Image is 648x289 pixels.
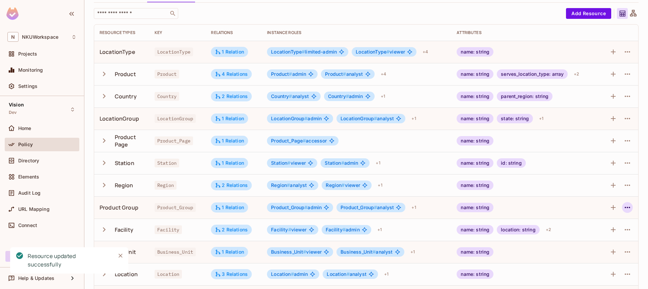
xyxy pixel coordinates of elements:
div: + 1 [378,91,388,102]
span: viewer [271,249,322,255]
span: Facility [271,227,291,232]
div: 3 Relations [215,271,248,277]
div: Resource updated successfully [28,252,110,269]
span: Station [325,160,344,166]
span: Product_Page [271,138,306,143]
span: Home [18,126,31,131]
span: viewer [326,183,360,188]
div: + 1 [409,113,418,124]
div: 2 Relations [215,93,248,99]
div: 2 Relations [215,182,248,188]
div: name: string [457,181,493,190]
span: Station [271,160,290,166]
button: Close [115,251,126,261]
span: Station [155,159,179,167]
span: LocationGroup [155,114,196,123]
span: Monitoring [18,67,43,73]
div: name: string [457,47,493,57]
span: # [287,182,290,188]
div: name: string [457,269,493,279]
div: + 1 [375,224,384,235]
span: admin [271,116,322,121]
div: location: string [497,225,539,234]
span: Elements [18,174,39,180]
div: Product Group [100,204,138,211]
span: analyst [327,271,366,277]
span: # [374,116,377,121]
div: state: string [497,114,533,123]
div: + 1 [536,113,546,124]
span: Region [326,182,345,188]
span: Product_Page [155,136,193,145]
span: admin [271,271,308,277]
span: Location [327,271,349,277]
span: Product_Group [271,204,307,210]
span: # [343,227,346,232]
div: + 1 [408,247,417,257]
span: analyst [341,205,394,210]
div: Location [115,270,138,278]
div: name: string [457,114,493,123]
div: Product Page [115,133,144,148]
span: Product [271,71,292,77]
span: # [291,271,294,277]
span: Dev [9,110,17,115]
div: name: string [457,203,493,212]
div: name: string [457,92,493,101]
span: analyst [341,249,393,255]
div: 1 Relation [215,160,244,166]
span: admin [328,94,363,99]
span: # [304,116,307,121]
div: Station [115,159,134,167]
div: Resource Types [100,30,144,35]
div: name: string [457,136,493,146]
span: # [287,160,290,166]
span: analyst [271,94,309,99]
span: limited-admin [271,49,337,55]
span: # [373,249,376,255]
div: + 1 [375,180,385,191]
div: 1 Relation [215,204,244,211]
span: LocationType [271,49,305,55]
span: Facility [155,225,182,234]
span: Facility [326,227,346,232]
span: Location [155,270,182,279]
span: Location [271,271,294,277]
div: 1 Relation [215,116,244,122]
span: # [289,93,292,99]
div: id: string [497,158,526,168]
button: Add Resource [566,8,611,19]
div: name: string [457,225,493,234]
span: LocationGroup [341,116,377,121]
span: admin [326,227,360,232]
span: Product_Group [341,204,377,210]
span: Workspace: NKUWorkspace [22,34,58,40]
span: viewer [271,227,306,232]
span: Country [271,93,292,99]
span: # [342,182,345,188]
div: serves_location_type: array [497,69,568,79]
div: + 4 [378,69,389,79]
span: Audit Log [18,190,40,196]
div: LocationGroup [100,115,139,122]
span: Product [155,70,179,78]
span: Vision [9,102,24,107]
span: Business_Unit [155,248,196,256]
div: name: string [457,69,493,79]
span: # [386,49,389,55]
div: + 1 [373,158,383,168]
div: 1 Relation [215,138,244,144]
span: admin [325,160,358,166]
div: Region [115,182,133,189]
span: LocationType [155,47,193,56]
img: SReyMgAAAABJRU5ErkJggg== [6,7,19,20]
div: Attributes [457,30,594,35]
div: Country [115,93,137,100]
span: # [303,138,306,143]
div: Relations [211,30,256,35]
span: Settings [18,84,37,89]
div: Instance roles [267,30,446,35]
span: Country [328,93,349,99]
span: # [302,49,305,55]
span: Product_Group [155,203,196,212]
